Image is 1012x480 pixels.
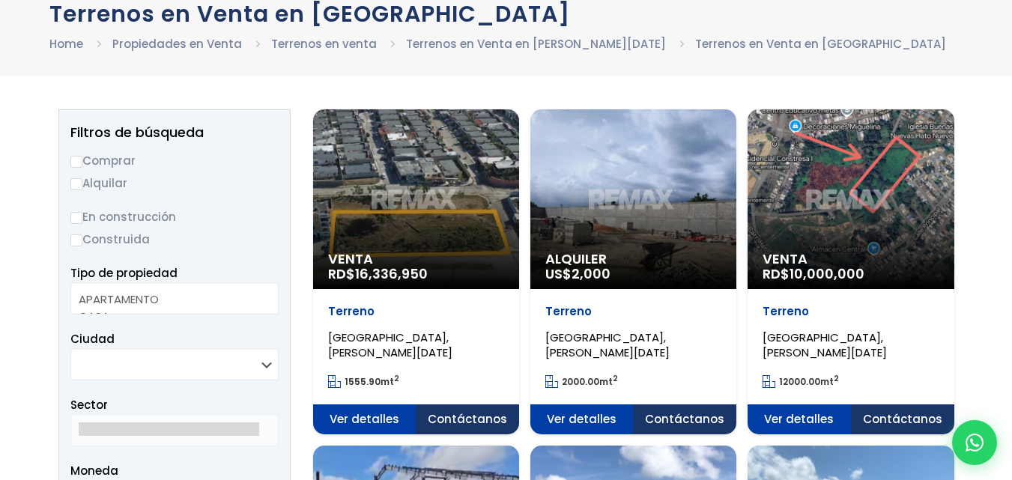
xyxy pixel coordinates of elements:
[545,329,670,360] span: [GEOGRAPHIC_DATA], [PERSON_NAME][DATE]
[572,264,610,283] span: 2,000
[70,174,279,192] label: Alquilar
[70,212,82,224] input: En construcción
[545,375,618,388] span: mt
[79,308,259,325] option: CASA
[748,404,851,434] span: Ver detalles
[70,125,279,140] h2: Filtros de búsqueda
[70,265,178,281] span: Tipo de propiedad
[695,36,946,52] a: Terrenos en Venta en [GEOGRAPHIC_DATA]
[790,264,864,283] span: 10,000,000
[328,304,504,319] p: Terreno
[406,36,666,52] a: Terrenos en Venta en [PERSON_NAME][DATE]
[613,373,618,384] sup: 2
[394,373,399,384] sup: 2
[70,207,279,226] label: En construcción
[763,252,939,267] span: Venta
[49,1,963,27] h1: Terrenos en Venta en [GEOGRAPHIC_DATA]
[79,291,259,308] option: APARTAMENTO
[851,404,954,434] span: Contáctanos
[545,264,610,283] span: US$
[328,329,452,360] span: [GEOGRAPHIC_DATA], [PERSON_NAME][DATE]
[112,36,242,52] a: Propiedades en Venta
[763,264,864,283] span: RD$
[328,375,399,388] span: mt
[779,375,820,388] span: 12000.00
[70,156,82,168] input: Comprar
[70,234,82,246] input: Construida
[70,461,279,480] span: Moneda
[70,230,279,249] label: Construida
[562,375,599,388] span: 2000.00
[313,404,416,434] span: Ver detalles
[328,264,428,283] span: RD$
[834,373,839,384] sup: 2
[530,404,634,434] span: Ver detalles
[313,109,519,434] a: Venta RD$16,336,950 Terreno [GEOGRAPHIC_DATA], [PERSON_NAME][DATE] 1555.90mt2 Ver detalles Contác...
[545,252,721,267] span: Alquiler
[49,36,83,52] a: Home
[328,252,504,267] span: Venta
[355,264,428,283] span: 16,336,950
[271,36,377,52] a: Terrenos en venta
[763,304,939,319] p: Terreno
[545,304,721,319] p: Terreno
[763,329,887,360] span: [GEOGRAPHIC_DATA], [PERSON_NAME][DATE]
[416,404,519,434] span: Contáctanos
[633,404,736,434] span: Contáctanos
[70,331,115,347] span: Ciudad
[70,151,279,170] label: Comprar
[70,397,108,413] span: Sector
[530,109,736,434] a: Alquiler US$2,000 Terreno [GEOGRAPHIC_DATA], [PERSON_NAME][DATE] 2000.00mt2 Ver detalles Contáctanos
[345,375,381,388] span: 1555.90
[70,178,82,190] input: Alquilar
[763,375,839,388] span: mt
[748,109,954,434] a: Venta RD$10,000,000 Terreno [GEOGRAPHIC_DATA], [PERSON_NAME][DATE] 12000.00mt2 Ver detalles Contá...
